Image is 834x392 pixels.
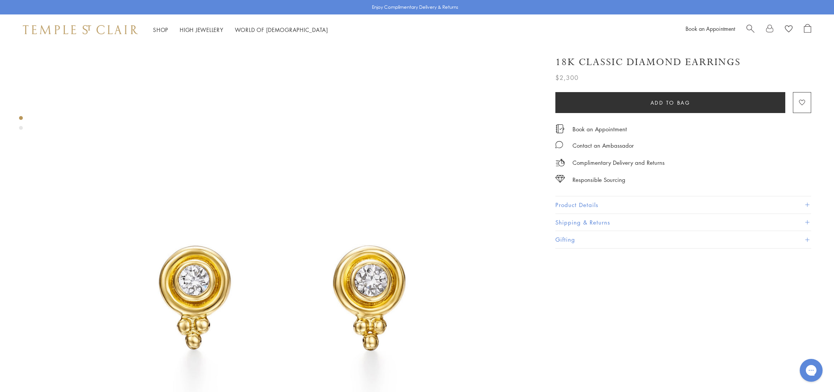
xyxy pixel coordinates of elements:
img: icon_appointment.svg [555,124,565,133]
a: High JewelleryHigh Jewellery [180,26,223,33]
iframe: Gorgias live chat messenger [796,356,826,384]
img: Temple St. Clair [23,25,138,34]
div: Responsible Sourcing [572,175,625,185]
p: Complimentary Delivery and Returns [572,158,665,167]
a: Open Shopping Bag [804,24,811,35]
a: Book an Appointment [572,125,627,133]
a: Book an Appointment [686,25,735,32]
button: Add to bag [555,92,785,113]
span: Add to bag [651,99,690,107]
a: Search [746,24,754,35]
a: World of [DEMOGRAPHIC_DATA]World of [DEMOGRAPHIC_DATA] [235,26,328,33]
button: Product Details [555,196,811,214]
span: $2,300 [555,73,579,83]
div: Product gallery navigation [19,114,23,136]
img: MessageIcon-01_2.svg [555,141,563,148]
p: Enjoy Complimentary Delivery & Returns [372,3,458,11]
a: View Wishlist [785,24,793,35]
button: Shipping & Returns [555,214,811,231]
button: Gifting [555,231,811,248]
img: icon_delivery.svg [555,158,565,167]
h1: 18K Classic Diamond Earrings [555,56,741,69]
a: ShopShop [153,26,168,33]
img: icon_sourcing.svg [555,175,565,183]
nav: Main navigation [153,25,328,35]
div: Contact an Ambassador [572,141,634,150]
